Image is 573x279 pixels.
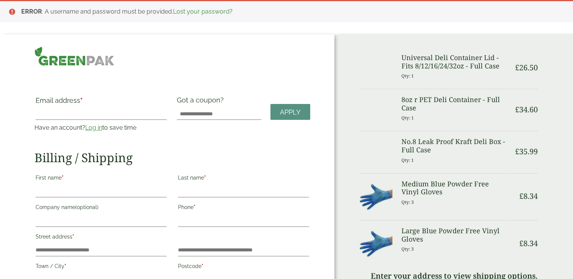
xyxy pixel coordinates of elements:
h3: 8oz r PET Deli Container - Full Case [401,96,505,112]
small: Qty: 1 [401,115,414,121]
a: Lost your password [173,8,230,15]
label: Email address [36,97,167,108]
a: Log in [85,124,102,131]
abbr: required [204,175,206,181]
label: Phone [178,202,309,215]
abbr: required [80,96,83,104]
span: £ [515,62,519,73]
label: Postcode [178,261,309,274]
abbr: required [194,204,195,210]
bdi: 35.99 [515,146,538,157]
bdi: 8.34 [519,238,538,248]
small: Qty: 1 [401,157,414,163]
h3: Universal Deli Container Lid - Fits 8/12/16/24/32oz - Full Case [401,54,505,70]
a: Apply [270,104,310,120]
h3: Large Blue Powder Free Vinyl Gloves [401,227,505,243]
span: £ [519,238,523,248]
abbr: required [62,175,64,181]
span: £ [515,104,519,115]
h3: No.8 Leak Proof Kraft Deli Box - Full Case [401,138,505,154]
bdi: 26.50 [515,62,538,73]
label: Town / City [36,261,167,274]
label: Last name [178,172,309,185]
small: Qty: 1 [401,73,414,79]
label: First name [36,172,167,185]
span: (optional) [75,204,98,210]
small: Qty: 3 [401,246,414,252]
bdi: 34.60 [515,104,538,115]
h3: Medium Blue Powder Free Vinyl Gloves [401,180,505,196]
span: Apply [280,108,301,116]
h2: Billing / Shipping [34,150,310,165]
span: £ [519,191,523,201]
strong: ERROR [21,8,42,15]
abbr: required [64,263,66,269]
label: Got a coupon? [177,96,227,108]
bdi: 8.34 [519,191,538,201]
small: Qty: 3 [401,199,414,205]
p: Have an account? to save time [34,123,168,132]
span: £ [515,146,519,157]
label: Company name [36,202,167,215]
li: : A username and password must be provided. ? [21,7,561,16]
img: GreenPak Supplies [34,46,114,66]
abbr: required [201,263,203,269]
label: Street address [36,231,167,244]
abbr: required [72,234,74,240]
img: No.8 Leak Proof Kraft Deli Box -Full Case of-0 [359,138,392,160]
